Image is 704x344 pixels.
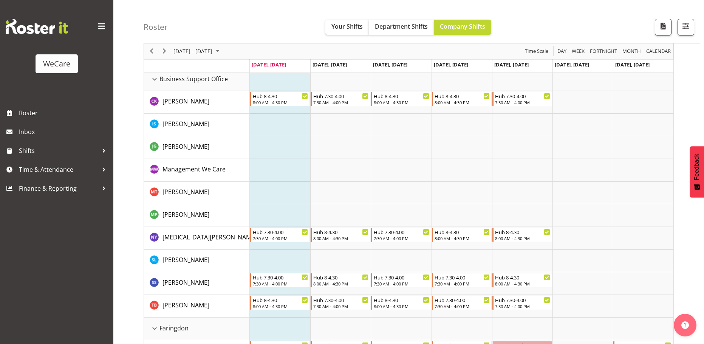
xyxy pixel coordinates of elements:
[19,183,98,194] span: Finance & Reporting
[495,99,550,105] div: 7:30 AM - 4:00 PM
[171,43,224,59] div: Sep 29 - Oct 05, 2025
[374,296,429,304] div: Hub 8-4.30
[162,119,209,128] a: [PERSON_NAME]
[440,22,485,31] span: Company Shifts
[524,47,550,56] button: Time Scale
[313,228,368,236] div: Hub 8-4.30
[313,281,368,287] div: 8:00 AM - 4:30 PM
[492,273,552,287] div: Savita Savita"s event - Hub 8-4.30 Begin From Friday, October 3, 2025 at 8:00:00 AM GMT+13:00 End...
[492,296,552,310] div: Tyla Boyd"s event - Hub 7.30-4.00 Begin From Friday, October 3, 2025 at 7:30:00 AM GMT+13:00 Ends...
[492,228,552,242] div: Nikita Yates"s event - Hub 8-4.30 Begin From Friday, October 3, 2025 at 8:00:00 AM GMT+13:00 Ends...
[374,235,429,241] div: 7:30 AM - 4:00 PM
[571,47,585,56] span: Week
[253,99,308,105] div: 8:00 AM - 4:30 PM
[495,92,550,100] div: Hub 7.30-4.00
[19,126,110,137] span: Inbox
[162,187,209,196] a: [PERSON_NAME]
[311,92,370,106] div: Chloe Kim"s event - Hub 7.30-4.00 Begin From Tuesday, September 30, 2025 at 7:30:00 AM GMT+13:00 ...
[253,303,308,309] div: 8:00 AM - 4:30 PM
[495,296,550,304] div: Hub 7.30-4.00
[313,92,368,100] div: Hub 7.30-4.00
[622,47,642,56] span: Month
[432,296,492,310] div: Tyla Boyd"s event - Hub 7.30-4.00 Begin From Thursday, October 2, 2025 at 7:30:00 AM GMT+13:00 En...
[555,61,589,68] span: [DATE], [DATE]
[145,43,158,59] div: previous period
[162,233,257,242] a: [MEDICAL_DATA][PERSON_NAME]
[144,23,168,31] h4: Roster
[173,47,213,56] span: [DATE] - [DATE]
[162,97,209,106] a: [PERSON_NAME]
[313,99,368,105] div: 7:30 AM - 4:00 PM
[162,278,209,287] span: [PERSON_NAME]
[253,281,308,287] div: 7:30 AM - 4:00 PM
[435,281,490,287] div: 7:30 AM - 4:00 PM
[162,142,209,151] span: [PERSON_NAME]
[43,58,70,69] div: WeCare
[432,273,492,287] div: Savita Savita"s event - Hub 7.30-4.00 Begin From Thursday, October 2, 2025 at 7:30:00 AM GMT+13:0...
[524,47,549,56] span: Time Scale
[144,204,250,227] td: Millie Pumphrey resource
[434,61,468,68] span: [DATE], [DATE]
[374,273,429,281] div: Hub 7.30-4.00
[495,281,550,287] div: 8:00 AM - 4:30 PM
[19,164,98,175] span: Time & Attendance
[494,61,529,68] span: [DATE], [DATE]
[313,303,368,309] div: 7:30 AM - 4:00 PM
[621,47,642,56] button: Timeline Month
[253,228,308,236] div: Hub 7.30-4.00
[645,47,672,56] span: calendar
[655,19,672,35] button: Download a PDF of the roster according to the set date range.
[250,273,310,287] div: Savita Savita"s event - Hub 7.30-4.00 Begin From Monday, September 29, 2025 at 7:30:00 AM GMT+13:...
[589,47,618,56] span: Fortnight
[435,99,490,105] div: 8:00 AM - 4:30 PM
[435,296,490,304] div: Hub 7.30-4.00
[253,273,308,281] div: Hub 7.30-4.00
[162,210,209,219] a: [PERSON_NAME]
[162,278,209,287] a: [PERSON_NAME]
[250,296,310,310] div: Tyla Boyd"s event - Hub 8-4.30 Begin From Monday, September 29, 2025 at 8:00:00 AM GMT+13:00 Ends...
[144,318,250,340] td: Faringdon resource
[162,120,209,128] span: [PERSON_NAME]
[374,92,429,100] div: Hub 8-4.30
[495,273,550,281] div: Hub 8-4.30
[144,68,250,91] td: Business Support Office resource
[313,273,368,281] div: Hub 8-4.30
[435,303,490,309] div: 7:30 AM - 4:00 PM
[19,145,98,156] span: Shifts
[144,114,250,136] td: Isabel Simcox resource
[158,43,171,59] div: next period
[144,159,250,182] td: Management We Care resource
[374,303,429,309] div: 8:00 AM - 4:30 PM
[311,296,370,310] div: Tyla Boyd"s event - Hub 7.30-4.00 Begin From Tuesday, September 30, 2025 at 7:30:00 AM GMT+13:00 ...
[556,47,568,56] button: Timeline Day
[369,20,434,35] button: Department Shifts
[250,92,310,106] div: Chloe Kim"s event - Hub 8-4.30 Begin From Monday, September 29, 2025 at 8:00:00 AM GMT+13:00 Ends...
[374,281,429,287] div: 7:30 AM - 4:00 PM
[371,296,431,310] div: Tyla Boyd"s event - Hub 8-4.30 Begin From Wednesday, October 1, 2025 at 8:00:00 AM GMT+13:00 Ends...
[144,136,250,159] td: Janine Grundler resource
[144,272,250,295] td: Savita Savita resource
[495,303,550,309] div: 7:30 AM - 4:00 PM
[313,296,368,304] div: Hub 7.30-4.00
[159,324,189,333] span: Faringdon
[331,22,363,31] span: Your Shifts
[252,61,286,68] span: [DATE], [DATE]
[6,19,68,34] img: Rosterit website logo
[162,165,226,173] span: Management We Care
[162,210,209,219] span: [PERSON_NAME]
[162,301,209,310] a: [PERSON_NAME]
[162,97,209,105] span: [PERSON_NAME]
[435,273,490,281] div: Hub 7.30-4.00
[435,92,490,100] div: Hub 8-4.30
[495,228,550,236] div: Hub 8-4.30
[435,228,490,236] div: Hub 8-4.30
[144,91,250,114] td: Chloe Kim resource
[147,47,157,56] button: Previous
[492,92,552,106] div: Chloe Kim"s event - Hub 7.30-4.00 Begin From Friday, October 3, 2025 at 7:30:00 AM GMT+13:00 Ends...
[325,20,369,35] button: Your Shifts
[557,47,567,56] span: Day
[373,61,407,68] span: [DATE], [DATE]
[144,227,250,250] td: Nikita Yates resource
